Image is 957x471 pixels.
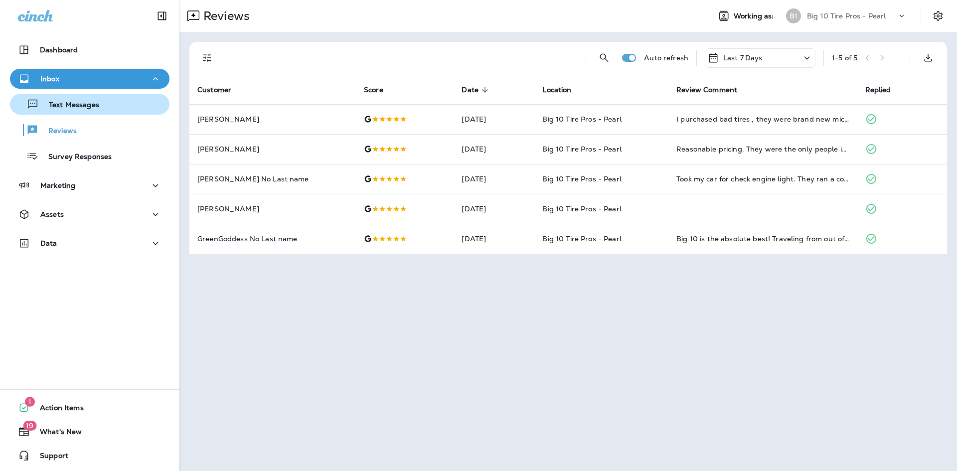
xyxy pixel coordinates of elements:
[30,452,68,464] span: Support
[197,175,348,183] p: [PERSON_NAME] No Last name
[40,46,78,54] p: Dashboard
[676,114,849,124] div: I purchased bad tires , they were brand new michelin tires, wore down in two years, and this olde...
[197,205,348,213] p: [PERSON_NAME]
[454,164,534,194] td: [DATE]
[10,120,169,141] button: Reviews
[199,8,250,23] p: Reviews
[197,115,348,123] p: [PERSON_NAME]
[364,86,383,94] span: Score
[454,194,534,224] td: [DATE]
[676,86,737,94] span: Review Comment
[40,181,75,189] p: Marketing
[542,86,571,94] span: Location
[676,85,750,94] span: Review Comment
[542,145,621,154] span: Big 10 Tire Pros - Pearl
[734,12,776,20] span: Working as:
[197,235,348,243] p: GreenGoddess No Last name
[10,175,169,195] button: Marketing
[197,145,348,153] p: [PERSON_NAME]
[38,127,77,136] p: Reviews
[10,233,169,253] button: Data
[918,48,938,68] button: Export as CSV
[676,174,849,184] div: Took my car for check engine light. They ran a complete diagnostic and initially found nothing. B...
[197,85,244,94] span: Customer
[197,48,217,68] button: Filters
[865,85,904,94] span: Replied
[542,234,621,243] span: Big 10 Tire Pros - Pearl
[23,421,36,431] span: 19
[542,174,621,183] span: Big 10 Tire Pros - Pearl
[594,48,614,68] button: Search Reviews
[786,8,801,23] div: B1
[676,234,849,244] div: Big 10 is the absolute best! Traveling from out of town and had a flat tire, They fixed me right ...
[462,85,491,94] span: Date
[10,94,169,115] button: Text Messages
[40,75,59,83] p: Inbox
[542,115,621,124] span: Big 10 Tire Pros - Pearl
[25,397,35,407] span: 1
[454,104,534,134] td: [DATE]
[10,204,169,224] button: Assets
[38,153,112,162] p: Survey Responses
[723,54,763,62] p: Last 7 Days
[30,404,84,416] span: Action Items
[39,101,99,110] p: Text Messages
[542,204,621,213] span: Big 10 Tire Pros - Pearl
[10,446,169,466] button: Support
[40,239,57,247] p: Data
[30,428,82,440] span: What's New
[462,86,478,94] span: Date
[40,210,64,218] p: Assets
[676,144,849,154] div: Reasonable pricing. They were the only people in town that would touch my truck. I have beadlock ...
[10,146,169,166] button: Survey Responses
[454,134,534,164] td: [DATE]
[929,7,947,25] button: Settings
[807,12,886,20] p: Big 10 Tire Pros - Pearl
[10,422,169,442] button: 19What's New
[832,54,857,62] div: 1 - 5 of 5
[10,69,169,89] button: Inbox
[542,85,584,94] span: Location
[865,86,891,94] span: Replied
[454,224,534,254] td: [DATE]
[10,40,169,60] button: Dashboard
[10,398,169,418] button: 1Action Items
[197,86,231,94] span: Customer
[364,85,396,94] span: Score
[148,6,176,26] button: Collapse Sidebar
[644,54,688,62] p: Auto refresh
